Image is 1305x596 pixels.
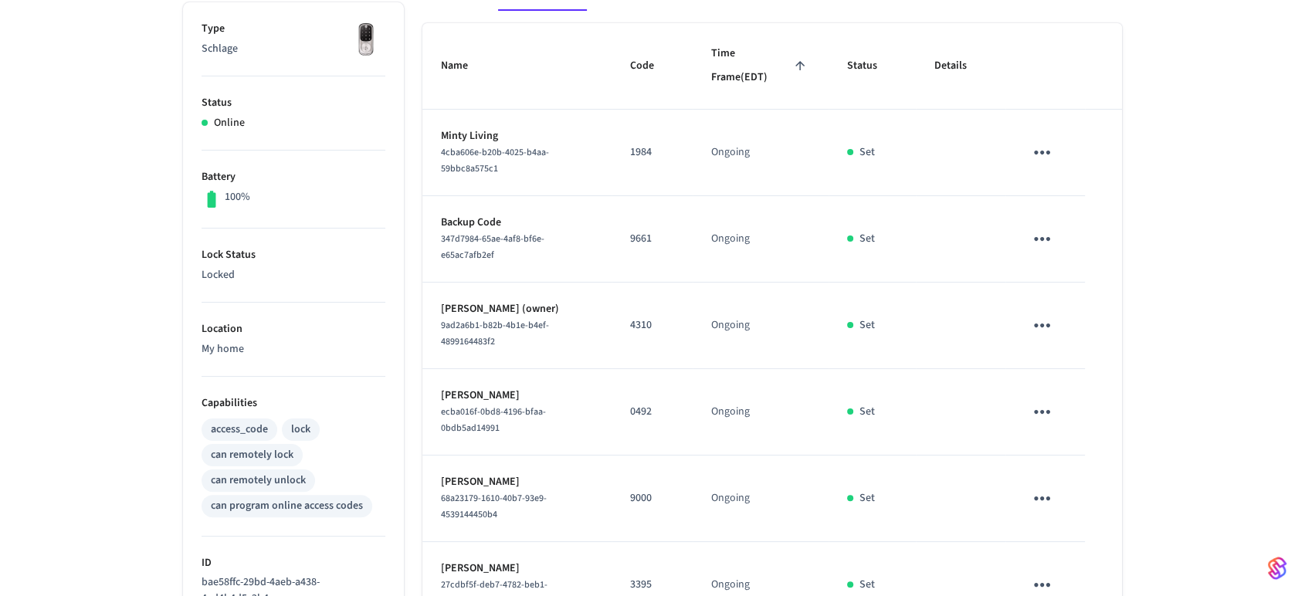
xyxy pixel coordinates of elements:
span: Details [934,54,987,78]
p: My home [202,341,385,357]
span: 347d7984-65ae-4af8-bf6e-e65ac7afb2ef [441,232,544,262]
p: Set [859,231,875,247]
div: can remotely lock [211,447,293,463]
p: Set [859,317,875,334]
p: Backup Code [441,215,593,231]
p: Schlage [202,41,385,57]
span: Status [847,54,897,78]
p: [PERSON_NAME] (owner) [441,301,593,317]
p: Battery [202,169,385,185]
p: Set [859,490,875,506]
p: [PERSON_NAME] [441,474,593,490]
span: 9ad2a6b1-b82b-4b1e-b4ef-4899164483f2 [441,319,549,348]
p: Location [202,321,385,337]
p: 4310 [630,317,674,334]
div: access_code [211,422,268,438]
p: Minty Living [441,128,593,144]
span: ecba016f-0bd8-4196-bfaa-0bdb5ad14991 [441,405,546,435]
span: Name [441,54,488,78]
td: Ongoing [693,196,829,283]
p: Set [859,144,875,161]
p: Status [202,95,385,111]
p: 1984 [630,144,674,161]
p: 100% [225,189,250,205]
td: Ongoing [693,283,829,369]
span: Code [630,54,674,78]
img: Yale Assure Touchscreen Wifi Smart Lock, Satin Nickel, Front [347,21,385,59]
p: [PERSON_NAME] [441,388,593,404]
div: can remotely unlock [211,472,306,489]
span: Time Frame(EDT) [711,42,810,90]
p: Set [859,404,875,420]
p: Set [859,577,875,593]
p: [PERSON_NAME] [441,560,593,577]
p: 3395 [630,577,674,593]
img: SeamLogoGradient.69752ec5.svg [1268,556,1286,581]
p: 9661 [630,231,674,247]
span: 68a23179-1610-40b7-93e9-4539144450b4 [441,492,547,521]
td: Ongoing [693,369,829,455]
p: ID [202,555,385,571]
p: Locked [202,267,385,283]
p: Capabilities [202,395,385,411]
p: 9000 [630,490,674,506]
span: 4cba606e-b20b-4025-b4aa-59bbc8a575c1 [441,146,549,175]
div: can program online access codes [211,498,363,514]
p: Lock Status [202,247,385,263]
p: Online [214,115,245,131]
td: Ongoing [693,455,829,542]
div: lock [291,422,310,438]
p: Type [202,21,385,37]
td: Ongoing [693,110,829,196]
p: 0492 [630,404,674,420]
